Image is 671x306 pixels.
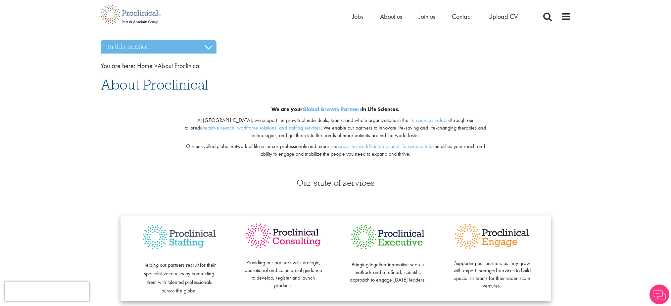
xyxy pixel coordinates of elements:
span: > [154,61,158,70]
a: across the world's international life science hubs [336,143,434,150]
p: Supporting our partners as they grow with expert managed services to build specialists teams for ... [453,252,531,290]
span: You are here: [101,61,135,70]
a: breadcrumb link to Home [137,61,153,70]
iframe: reCAPTCHA [5,282,89,301]
p: Our unrivalled global network of life sciences professionals and expertise amplifies your reach a... [180,143,491,158]
a: About us [380,12,402,21]
a: Jobs [352,12,363,21]
p: Bringing together innovative search methods and a refined, scientific approach to engage [DATE] l... [349,253,427,284]
p: At [GEOGRAPHIC_DATA], we support the growth of individuals, teams, and whole organizations in the... [180,117,491,139]
img: Proclinical Engage [453,222,531,250]
a: life sciences industry [408,117,450,124]
a: Join us [419,12,435,21]
a: Contact [452,12,472,21]
b: We are your in Life Sciences. [271,106,400,113]
span: Helping our partners recruit for their specialist vacancies by connecting them with talented prof... [142,261,216,294]
a: executive search, workforce solutions, and staffing services [200,124,321,131]
a: Upload CV [488,12,518,21]
img: Proclinical Executive [349,222,427,252]
span: About Proclinical [137,61,201,70]
a: Global Growth Partners [303,106,362,113]
h3: In this section [101,40,216,54]
h3: Our suite of services [101,178,571,187]
img: Proclinical Consulting [245,222,322,249]
img: Proclinical Staffing [140,222,218,252]
p: Providing our partners with strategic, operational and commercial guidance to develop, register a... [245,252,322,289]
span: About Proclinical [101,76,208,94]
img: Chatbot [649,285,669,304]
